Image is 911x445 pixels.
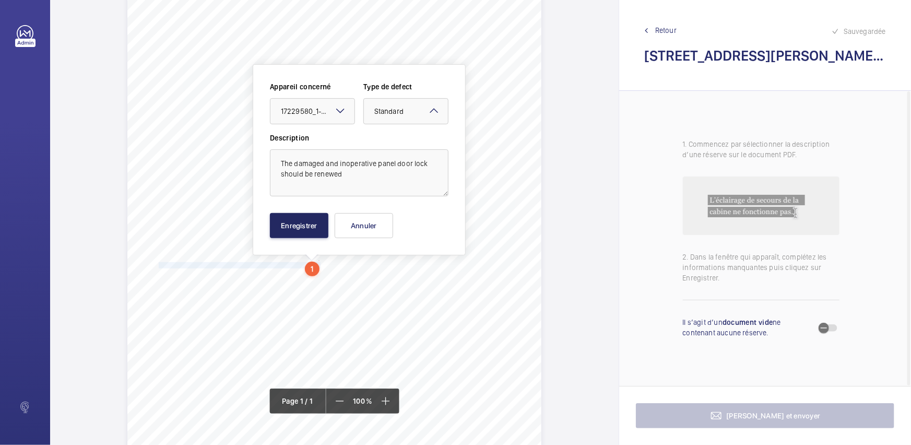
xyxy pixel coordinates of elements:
span: I confirm that the equipment was, thoroughly examined on the [DATE] and subject to any remedial a... [152,352,505,357]
span: with no safe access, a SAFed supplementary test for in-service lifts should be carried out in acc... [152,276,511,282]
span: Date report issued [152,110,202,115]
button: [PERSON_NAME] et envoyer [636,403,894,428]
span: Additional details [152,166,195,172]
span: Qualification [152,382,183,388]
span: None. [152,237,167,243]
p: 1. Commencez par sélectionner la description d’une réserve sur le document PDF. [683,139,839,160]
span: [PERSON_NAME] et envoyer [727,412,821,420]
button: Enregistrer [270,213,328,238]
label: Appareil concerné [270,81,355,92]
span: 1. The damaged and inoperative panel door lock should be renewed. 2. The adrift lift way pit acce... [152,263,514,268]
span: Sub location [152,142,183,148]
span: Serial mark / No. [152,203,194,208]
span: Date of manufacture [152,191,203,196]
span: Description [152,84,180,90]
span: Engineer Surveyor [236,382,282,388]
span: Electric Passenger / Goods Lift [203,84,279,90]
a: Retour [644,25,886,36]
span: Internal Lock Examination (BVUK): All locks examined [DATE]. Subject to the conditions of your ri... [152,309,491,315]
span: A: Defects which are or which could become a danger to persons, the remedial actions, and the dat... [152,222,484,228]
span: B: Other defects / Recommendations [152,252,250,258]
span: C: Observations [152,299,195,305]
span: DECLARATION [152,339,193,345]
span: is safe to operate. [152,358,197,364]
span: test limit switch arm roller should be secured. 4. The overspeed governor switch could not be tes... [152,269,505,275]
span: 1-19201396892 [203,72,242,77]
div: 1 [305,262,320,276]
span: Overview [152,62,177,68]
h2: 40-46 Cannon Street 3.pdf [644,46,886,65]
p: Il s’agit d’un ne contenant aucune réserve. [683,317,813,338]
span: thorough examination being undertaken. [152,288,252,294]
p: 2. Dans la fenêtre qui apparaît, complétez les informations manquantes puis cliquez sur Enregistrer. [683,252,839,283]
strong: document vide [723,318,773,326]
span: landing safety barrier be provided for use by maintenance and inspection personnel. Note: Overtra... [152,315,489,321]
span: Client address [303,62,341,68]
span: Manufacturer [152,179,185,184]
span: counterweight runby 185 mm. [152,322,226,328]
span: P: Periodic, 6 Monthly. [203,97,259,102]
span: Retour [655,25,677,36]
span: [PERSON_NAME] [236,371,282,377]
label: Type de defect [363,81,448,92]
span: 05/10/2025 [209,110,237,115]
button: Annuler [335,213,393,238]
div: Page 1 / 1 [269,389,326,414]
span: Type of [152,93,171,99]
span: Report authenticated by [152,371,211,377]
span: GENERAL INFORMATION [152,130,220,136]
span: MLS071 [244,203,262,207]
label: Description [270,133,448,143]
span: less [244,169,253,174]
span: Kleemann [244,179,266,184]
span: Seven floors serving seven. Machine room [244,164,336,169]
span: 100 % [349,397,376,405]
span: BV identifier [152,154,182,160]
span: be remedied [152,228,185,234]
span: Standard [374,107,404,115]
div: Sauvegardée [831,25,886,38]
span: 17229580_1-8QDQ7BT_1-19201396892_1-9R37QF5 [281,106,441,116]
span: Client ref [152,72,175,77]
span: inspection [152,100,178,106]
span: 2015 [244,191,255,196]
span: Safe to operate but remedial actions recommended, please see comments in section B for detail [201,42,468,48]
span: 1-19201396892 [244,154,278,159]
span: test certificate shall be made available on or before the next thorough examination due date, fai... [152,282,514,288]
img: audit-report-lines-placeholder.png [683,177,839,235]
